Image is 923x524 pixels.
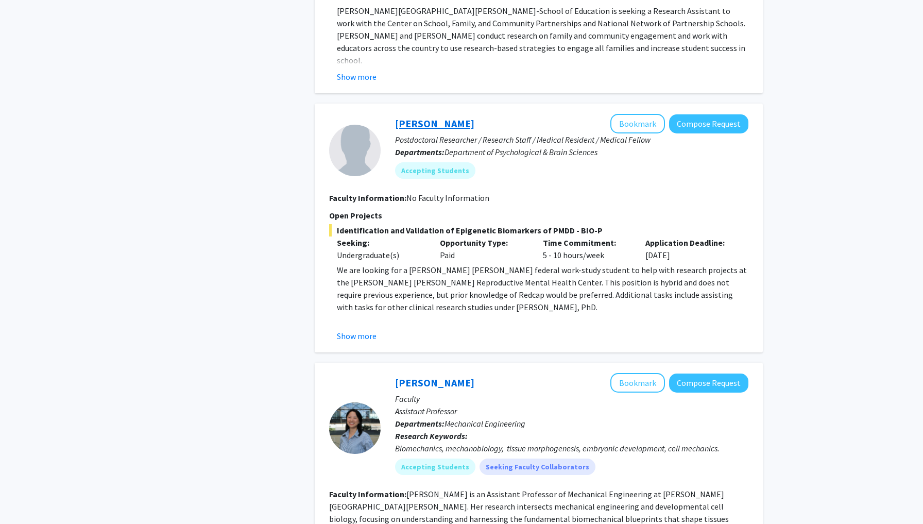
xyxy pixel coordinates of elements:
span: No Faculty Information [406,193,489,203]
p: Open Projects [329,209,748,222]
button: Add Shinuo Weng to Bookmarks [610,373,665,393]
a: [PERSON_NAME] [395,376,474,389]
p: Time Commitment: [543,236,630,249]
mat-chip: Accepting Students [395,162,475,179]
b: Research Keywords: [395,431,468,441]
mat-chip: Seeking Faculty Collaborators [480,459,595,475]
div: [DATE] [638,236,741,261]
p: Opportunity Type: [440,236,527,249]
button: Show more [337,330,377,342]
div: Biomechanics, mechanobiology, tissue morphogenesis, embryonic development, cell mechanics. [395,442,748,454]
b: Faculty Information: [329,193,406,203]
button: Compose Request to Victoria Paone [669,114,748,133]
div: Paid [432,236,535,261]
iframe: Chat [8,478,44,516]
p: Seeking: [337,236,424,249]
div: 5 - 10 hours/week [535,236,638,261]
button: Show more [337,71,377,83]
span: Department of Psychological & Brain Sciences [445,147,597,157]
b: Departments: [395,147,445,157]
b: Departments: [395,418,445,429]
p: Faculty [395,393,748,405]
p: [PERSON_NAME][GEOGRAPHIC_DATA][PERSON_NAME]-School of Education is seeking a Research Assistant t... [337,5,748,66]
button: Add Victoria Paone to Bookmarks [610,114,665,133]
b: Faculty Information: [329,489,406,499]
p: We are looking for a [PERSON_NAME] [PERSON_NAME] federal work-study student to help with research... [337,264,748,313]
button: Compose Request to Shinuo Weng [669,374,748,393]
mat-chip: Accepting Students [395,459,475,475]
p: Application Deadline: [645,236,733,249]
p: Postdoctoral Researcher / Research Staff / Medical Resident / Medical Fellow [395,133,748,146]
p: Assistant Professor [395,405,748,417]
a: [PERSON_NAME] [395,117,474,130]
div: Undergraduate(s) [337,249,424,261]
span: Mechanical Engineering [445,418,525,429]
span: Identification and Validation of Epigenetic Biomarkers of PMDD - BIO-P [329,224,748,236]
